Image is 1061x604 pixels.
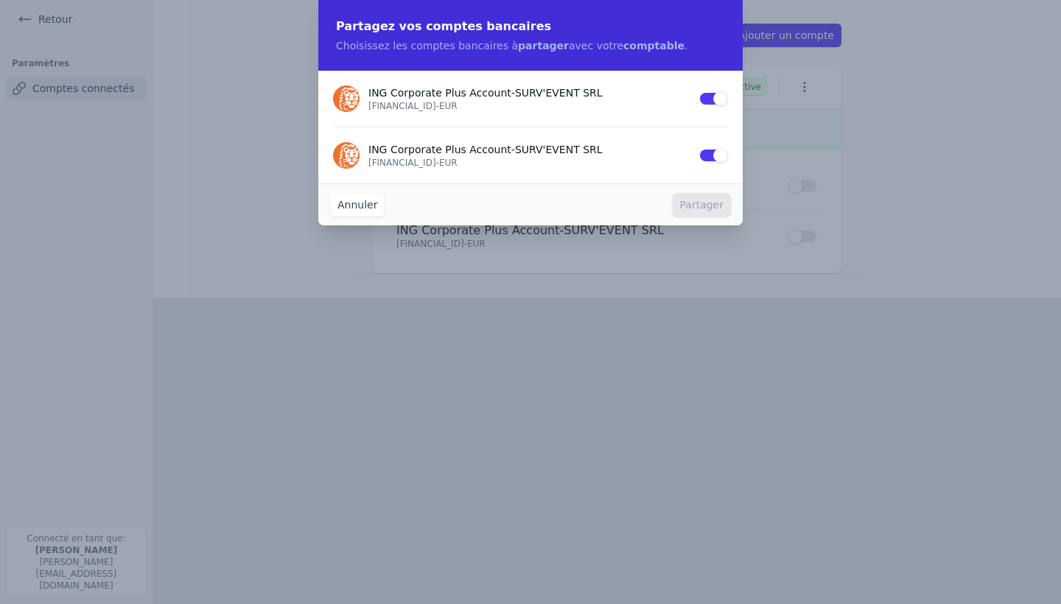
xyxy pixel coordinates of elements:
[330,193,385,217] button: Annuler
[368,142,690,157] p: ING Corporate Plus Account - SURV'EVENT SRL
[368,100,690,112] p: [FINANCIAL_ID] - EUR
[336,18,725,35] h2: Partagez vos comptes bancaires
[673,193,731,217] button: Partager
[623,40,684,52] strong: comptable
[336,38,725,53] p: Choisissez les comptes bancaires à avec votre .
[368,85,690,100] p: ING Corporate Plus Account - SURV'EVENT SRL
[518,40,569,52] strong: partager
[368,157,690,169] p: [FINANCIAL_ID] - EUR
